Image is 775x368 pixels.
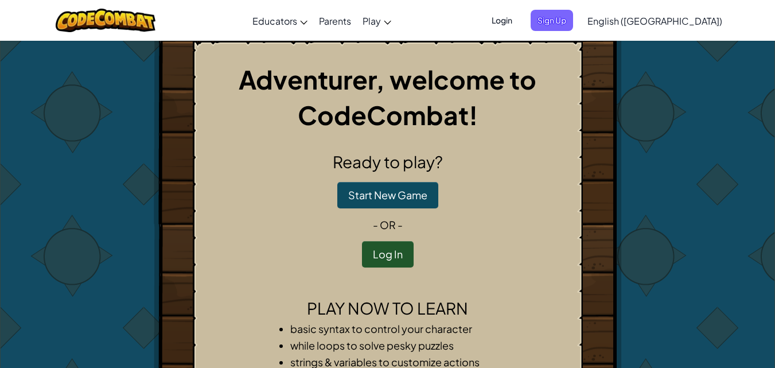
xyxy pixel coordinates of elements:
[247,5,313,36] a: Educators
[531,10,573,31] button: Sign Up
[337,182,438,208] button: Start New Game
[202,296,573,320] h2: Play now to learn
[362,241,414,268] button: Log In
[56,9,156,32] img: CodeCombat logo
[380,218,396,231] span: or
[396,218,403,231] span: -
[363,15,381,27] span: Play
[373,218,380,231] span: -
[587,15,722,27] span: English ([GEOGRAPHIC_DATA])
[313,5,357,36] a: Parents
[202,61,573,133] h1: Adventurer, welcome to CodeCombat!
[485,10,519,31] button: Login
[357,5,397,36] a: Play
[290,320,508,337] li: basic syntax to control your character
[582,5,728,36] a: English ([GEOGRAPHIC_DATA])
[252,15,297,27] span: Educators
[202,150,573,174] h2: Ready to play?
[290,337,508,354] li: while loops to solve pesky puzzles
